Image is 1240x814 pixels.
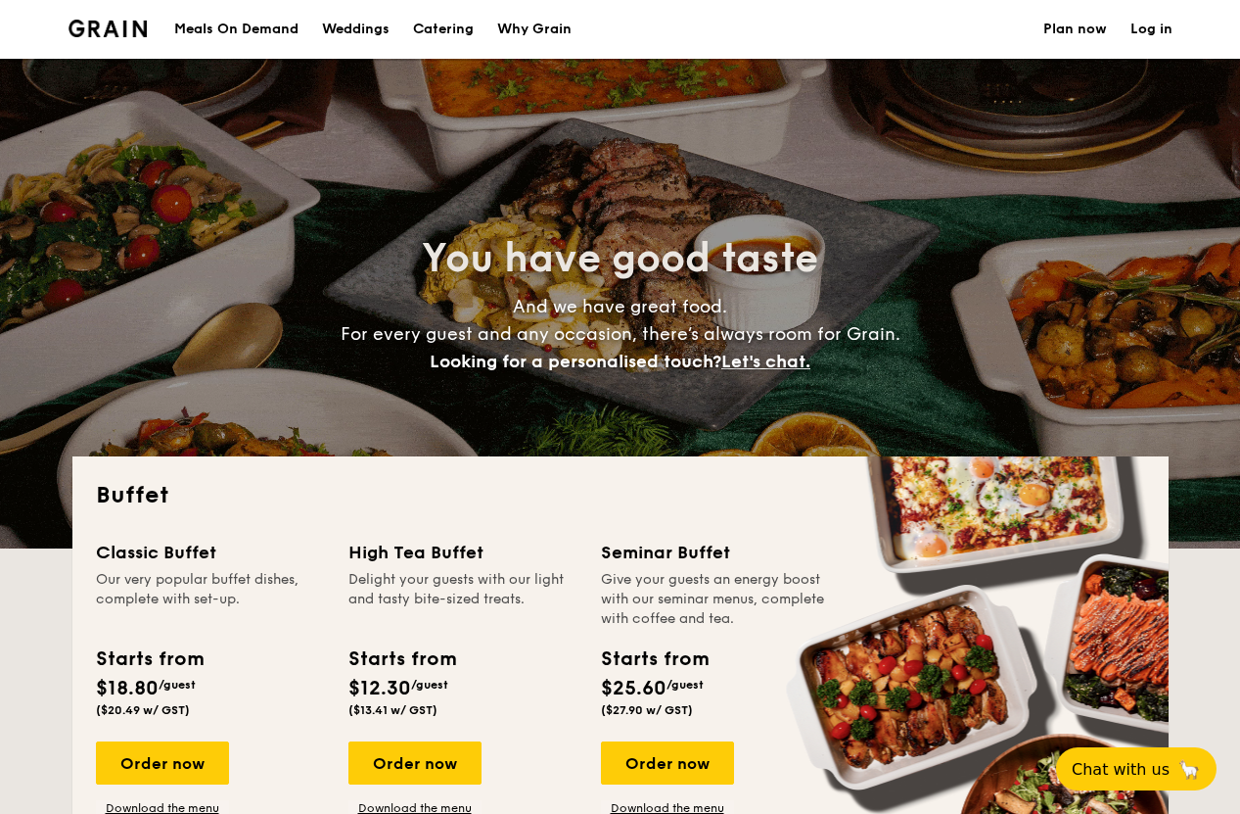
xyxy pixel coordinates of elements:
span: /guest [159,678,196,692]
img: Grain [69,20,148,37]
h2: Buffet [96,480,1145,511]
button: Chat with us🦙 [1056,747,1217,790]
span: ($13.41 w/ GST) [348,703,437,717]
a: Logotype [69,20,148,37]
div: Seminar Buffet [601,539,830,566]
span: ($20.49 w/ GST) [96,703,190,717]
div: Classic Buffet [96,539,325,566]
div: Order now [96,742,229,785]
span: /guest [411,678,448,692]
div: High Tea Buffet [348,539,577,566]
span: $25.60 [601,677,666,700]
div: Order now [348,742,482,785]
div: Starts from [96,645,203,674]
span: $18.80 [96,677,159,700]
div: Starts from [348,645,455,674]
span: $12.30 [348,677,411,700]
span: Looking for a personalised touch? [430,351,721,372]
span: Let's chat. [721,351,810,372]
div: Our very popular buffet dishes, complete with set-up. [96,570,325,629]
span: You have good taste [422,235,818,282]
span: And we have great food. For every guest and any occasion, there’s always room for Grain. [341,296,900,372]
span: Chat with us [1072,760,1170,779]
span: ($27.90 w/ GST) [601,703,693,717]
span: 🦙 [1177,758,1201,781]
div: Starts from [601,645,708,674]
span: /guest [666,678,704,692]
div: Order now [601,742,734,785]
div: Give your guests an energy boost with our seminar menus, complete with coffee and tea. [601,570,830,629]
div: Delight your guests with our light and tasty bite-sized treats. [348,570,577,629]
